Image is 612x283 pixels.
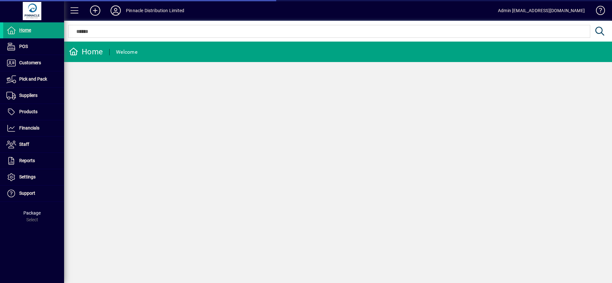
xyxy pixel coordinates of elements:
button: Add [85,5,105,16]
span: Reports [19,158,35,163]
span: Support [19,191,35,196]
div: Welcome [116,47,137,57]
button: Profile [105,5,126,16]
span: Customers [19,60,41,65]
div: Pinnacle Distribution Limited [126,5,184,16]
a: Support [3,185,64,201]
a: Customers [3,55,64,71]
a: Products [3,104,64,120]
span: Suppliers [19,93,37,98]
div: Admin [EMAIL_ADDRESS][DOMAIN_NAME] [498,5,585,16]
div: Home [69,47,103,57]
a: Knowledge Base [591,1,604,22]
span: Package [23,210,41,216]
span: Home [19,28,31,33]
a: Reports [3,153,64,169]
span: POS [19,44,28,49]
span: Products [19,109,37,114]
a: Staff [3,137,64,153]
a: Suppliers [3,88,64,104]
a: Financials [3,120,64,136]
a: POS [3,39,64,55]
span: Staff [19,142,29,147]
span: Pick and Pack [19,76,47,82]
span: Settings [19,174,36,179]
a: Pick and Pack [3,71,64,87]
a: Settings [3,169,64,185]
span: Financials [19,125,39,130]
